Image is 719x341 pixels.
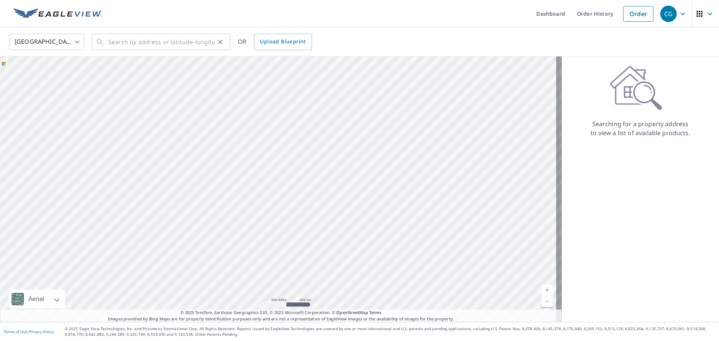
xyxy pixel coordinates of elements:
a: Current Level 5, Zoom In [541,284,553,296]
p: © 2025 Eagle View Technologies, Inc. and Pictometry International Corp. All Rights Reserved. Repo... [65,326,715,337]
input: Search by address or latitude-longitude [108,31,215,52]
a: Terms [369,310,382,315]
a: Terms of Use [4,329,27,334]
div: Aerial [26,290,46,308]
div: Aerial [9,290,65,308]
span: Upload Blueprint [260,37,306,46]
a: Order [623,6,653,22]
img: EV Logo [13,8,102,19]
div: OR [238,34,312,50]
span: © 2025 TomTom, Earthstar Geographics SIO, © 2025 Microsoft Corporation, © [180,310,382,316]
div: CG [660,6,677,22]
a: Upload Blueprint [254,34,312,50]
p: Searching for a property address to view a list of available products. [590,119,691,137]
a: OpenStreetMap [336,310,368,315]
div: [GEOGRAPHIC_DATA] [9,31,84,52]
button: Clear [215,37,225,47]
a: Privacy Policy [29,329,54,334]
a: Current Level 5, Zoom Out [541,296,553,307]
p: | [4,329,54,334]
